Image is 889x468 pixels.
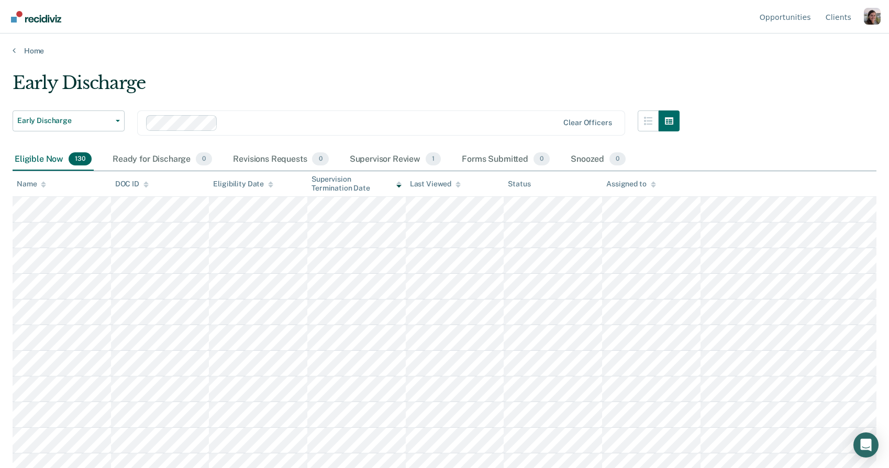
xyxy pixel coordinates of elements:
button: Profile dropdown button [864,8,881,25]
div: Assigned to [606,180,655,188]
div: Eligible Now130 [13,148,94,171]
div: DOC ID [115,180,149,188]
div: Supervision Termination Date [312,175,402,193]
div: Status [508,180,530,188]
div: Early Discharge [13,72,680,102]
button: Early Discharge [13,110,125,131]
div: Revisions Requests0 [231,148,330,171]
div: Open Intercom Messenger [853,432,879,458]
span: 130 [69,152,92,166]
div: Ready for Discharge0 [110,148,214,171]
img: Recidiviz [11,11,61,23]
div: Name [17,180,46,188]
span: 0 [312,152,328,166]
div: Supervisor Review1 [348,148,443,171]
div: Forms Submitted0 [460,148,552,171]
div: Eligibility Date [213,180,273,188]
div: Last Viewed [410,180,461,188]
span: Early Discharge [17,116,112,125]
span: 1 [426,152,441,166]
div: Clear officers [563,118,612,127]
span: 0 [609,152,626,166]
span: 0 [196,152,212,166]
div: Snoozed0 [569,148,628,171]
span: 0 [534,152,550,166]
a: Home [13,46,876,55]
